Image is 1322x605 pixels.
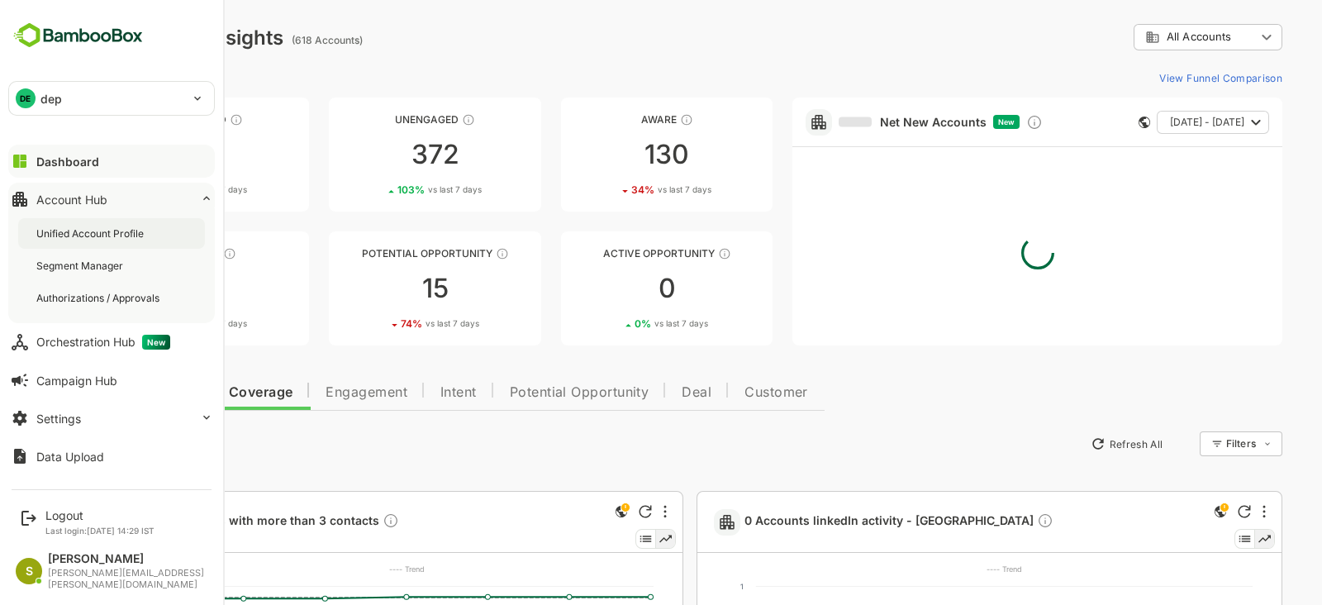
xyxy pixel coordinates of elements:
div: 15 [271,275,483,302]
div: Campaign Hub [36,374,117,388]
span: vs last 7 days [368,317,421,330]
div: 74 % [343,317,421,330]
img: BambooboxFullLogoMark.5f36c76dfaba33ec1ec1367b70bb1252.svg [8,20,148,51]
button: Refresh All [1025,431,1112,457]
div: 92 [40,141,251,168]
button: Dashboard [8,145,215,178]
a: Potential OpportunityThese accounts are MQAs and can be passed on to Inside Sales1574%vs last 7 days [271,231,483,345]
div: 34 % [573,183,654,196]
div: Refresh [1180,505,1193,518]
div: Logout [45,508,155,522]
button: View Funnel Comparison [1095,64,1225,91]
span: vs last 7 days [597,317,650,330]
div: 0 [503,275,715,302]
a: UnreachedThese accounts have not been engaged with for a defined time period9218%vs last 7 days [40,98,251,212]
div: Dashboard Insights [40,26,226,50]
div: 103 % [340,183,424,196]
div: 91 % [112,317,189,330]
div: All Accounts [1076,21,1225,54]
div: More [1205,505,1208,518]
div: These accounts have not shown enough engagement and need nurturing [404,113,417,126]
div: This is a global insight. Segment selection is not applicable for this view [1153,502,1172,524]
a: EngagedThese accounts are warm, further nurturing would qualify them to MQAs991%vs last 7 days [40,231,251,345]
span: All Accounts [1109,31,1173,43]
button: Account Hub [8,183,215,216]
button: Orchestration HubNew [8,326,215,359]
div: Description not present [979,512,996,531]
text: ---- Trend [331,565,367,574]
text: ---- Trend [929,565,964,574]
div: Active Opportunity [503,247,715,260]
button: New Insights [40,429,160,459]
div: These accounts have open opportunities which might be at any of the Sales Stages [660,247,673,260]
span: Engagement [268,386,350,399]
div: More [606,505,609,518]
span: Deal [624,386,654,399]
div: Dashboard [36,155,99,169]
button: Campaign Hub [8,364,215,397]
div: DE [16,88,36,108]
div: Filters [1168,437,1198,450]
span: New [940,117,957,126]
div: Refresh [581,505,594,518]
div: These accounts have just entered the buying cycle and need further nurturing [622,113,635,126]
div: Account Hub [36,193,107,207]
span: Intent [383,386,419,399]
div: This is a global insight. Segment selection is not applicable for this view [554,502,573,524]
div: Segment Manager [36,259,126,273]
a: UnengagedThese accounts have not shown enough engagement and need nurturing372103%vs last 7 days [271,98,483,212]
span: vs last 7 days [136,317,189,330]
div: Unengaged [271,113,483,126]
span: Data Quality and Coverage [56,386,235,399]
button: [DATE] - [DATE] [1099,111,1211,134]
div: 9 [40,275,251,302]
div: Authorizations / Approvals [36,291,163,305]
div: [PERSON_NAME] [48,552,207,566]
span: vs last 7 days [600,183,654,196]
div: All Accounts [1087,30,1198,45]
span: 452 Accounts with more than 3 contacts [88,512,341,531]
ag: (618 Accounts) [234,34,310,46]
div: 0 % [577,317,650,330]
div: These accounts have not been engaged with for a defined time period [172,113,185,126]
div: These accounts are MQAs and can be passed on to Inside Sales [438,247,451,260]
div: DEdep [9,82,214,115]
a: Net New Accounts [781,115,929,130]
p: dep [40,90,62,107]
a: 0 Accounts linkedIn activity - [GEOGRAPHIC_DATA]Description not present [687,512,1002,531]
div: Orchestration Hub [36,335,170,350]
span: vs last 7 days [370,183,424,196]
span: Potential Opportunity [452,386,592,399]
div: Settings [36,412,81,426]
span: 0 Accounts linkedIn activity - [GEOGRAPHIC_DATA] [687,512,996,531]
div: Discover new ICP-fit accounts showing engagement — via intent surges, anonymous website visits, L... [968,114,985,131]
div: These accounts are warm, further nurturing would qualify them to MQAs [165,247,178,260]
button: Data Upload [8,440,215,473]
div: Unified Account Profile [36,226,147,241]
a: 452 Accounts with more than 3 contactsDescription not present [88,512,348,531]
div: [PERSON_NAME][EMAIL_ADDRESS][PERSON_NAME][DOMAIN_NAME] [48,568,207,590]
div: 130 [503,141,715,168]
span: vs last 7 days [136,183,189,196]
span: Customer [687,386,750,399]
div: Unreached [40,113,251,126]
span: [DATE] - [DATE] [1112,112,1186,133]
a: Active OpportunityThese accounts have open opportunities which might be at any of the Sales Stage... [503,231,715,345]
div: Engaged [40,247,251,260]
div: Filters [1167,429,1225,459]
div: Data Upload [36,450,104,464]
button: Settings [8,402,215,435]
div: Aware [503,113,715,126]
p: Last login: [DATE] 14:29 IST [45,526,155,536]
div: S [16,558,42,584]
text: 1 [682,582,686,591]
div: 18 % [112,183,189,196]
div: This card does not support filter and segments [1081,117,1092,128]
text: 500 [75,582,89,591]
div: Potential Opportunity [271,247,483,260]
span: New [142,335,170,350]
a: AwareThese accounts have just entered the buying cycle and need further nurturing13034%vs last 7 ... [503,98,715,212]
div: Description not present [325,512,341,531]
div: 372 [271,141,483,168]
